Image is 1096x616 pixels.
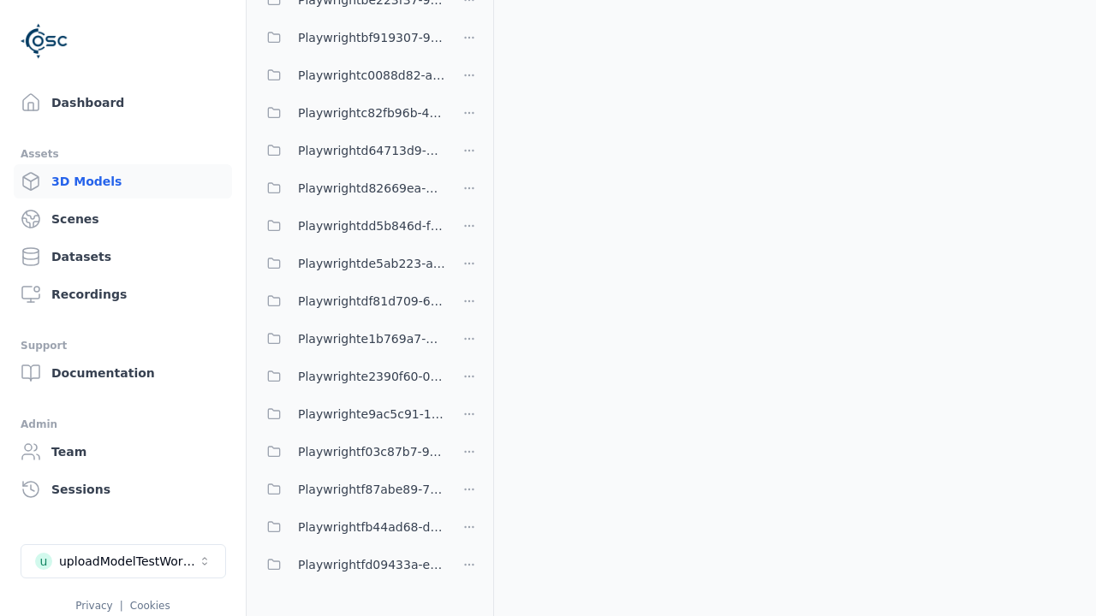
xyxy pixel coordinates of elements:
[130,600,170,612] a: Cookies
[75,600,112,612] a: Privacy
[59,553,198,570] div: uploadModelTestWorkspace
[21,144,225,164] div: Assets
[14,164,232,198] a: 3D Models
[14,435,232,469] a: Team
[298,140,445,161] span: Playwrightd64713d9-838e-46dc-8759-2d644763092b
[14,356,232,390] a: Documentation
[21,544,226,578] button: Select a workspace
[257,359,445,394] button: Playwrighte2390f60-03f3-479d-b54a-66d59fed9540
[120,600,123,612] span: |
[298,366,445,387] span: Playwrighte2390f60-03f3-479d-b54a-66d59fed9540
[298,479,445,500] span: Playwrightf87abe89-795a-4558-b272-1516c46e3a97
[21,17,68,65] img: Logo
[298,554,445,575] span: Playwrightfd09433a-e09a-46f2-a8d1-9ed2645adf93
[298,178,445,198] span: Playwrightd82669ea-7e85-4c9c-baa9-790b3846e5ad
[298,27,445,48] span: Playwrightbf919307-9813-40e8-b932-b3a137f52714
[257,246,445,281] button: Playwrightde5ab223-a0f8-4a97-be4c-ac610507c281
[298,329,445,349] span: Playwrighte1b769a7-7552-459c-9171-81ddfa2a54bc
[257,58,445,92] button: Playwrightc0088d82-a9f4-4e8c-929c-3d42af70e123
[257,397,445,431] button: Playwrighte9ac5c91-1b2b-4bc1-b5a3-a4be549dee4f
[257,510,445,544] button: Playwrightfb44ad68-da23-4d2e-bdbe-6e902587d381
[257,435,445,469] button: Playwrightf03c87b7-9018-4775-a7d1-b47fea0411a7
[257,96,445,130] button: Playwrightc82fb96b-42f5-440a-9de8-28ca47eafec2
[14,202,232,236] a: Scenes
[298,441,445,462] span: Playwrightf03c87b7-9018-4775-a7d1-b47fea0411a7
[14,277,232,311] a: Recordings
[14,472,232,506] a: Sessions
[298,253,445,274] span: Playwrightde5ab223-a0f8-4a97-be4c-ac610507c281
[298,291,445,311] span: Playwrightdf81d709-6511-4a67-8e35-601024cdf8cb
[35,553,52,570] div: u
[257,21,445,55] button: Playwrightbf919307-9813-40e8-b932-b3a137f52714
[257,284,445,318] button: Playwrightdf81d709-6511-4a67-8e35-601024cdf8cb
[298,65,445,86] span: Playwrightc0088d82-a9f4-4e8c-929c-3d42af70e123
[21,414,225,435] div: Admin
[257,171,445,205] button: Playwrightd82669ea-7e85-4c9c-baa9-790b3846e5ad
[21,335,225,356] div: Support
[257,472,445,506] button: Playwrightf87abe89-795a-4558-b272-1516c46e3a97
[14,86,232,120] a: Dashboard
[257,548,445,582] button: Playwrightfd09433a-e09a-46f2-a8d1-9ed2645adf93
[298,404,445,424] span: Playwrighte9ac5c91-1b2b-4bc1-b5a3-a4be549dee4f
[298,517,445,537] span: Playwrightfb44ad68-da23-4d2e-bdbe-6e902587d381
[257,133,445,168] button: Playwrightd64713d9-838e-46dc-8759-2d644763092b
[257,322,445,356] button: Playwrighte1b769a7-7552-459c-9171-81ddfa2a54bc
[298,216,445,236] span: Playwrightdd5b846d-fd3c-438e-8fe9-9994751102c7
[14,240,232,274] a: Datasets
[257,209,445,243] button: Playwrightdd5b846d-fd3c-438e-8fe9-9994751102c7
[298,103,445,123] span: Playwrightc82fb96b-42f5-440a-9de8-28ca47eafec2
